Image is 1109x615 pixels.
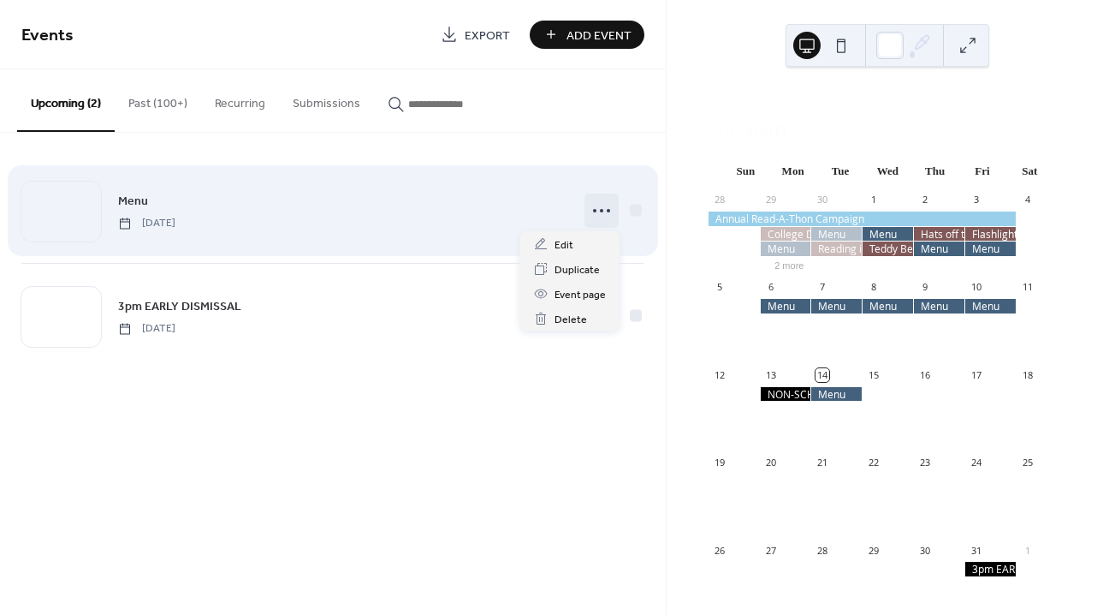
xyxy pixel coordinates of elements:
div: Reading in my Jammies! [810,242,862,256]
div: Sat [1006,154,1053,188]
button: 2 more [768,257,810,272]
a: 3pm EARLY DISMISSAL [118,296,241,316]
div: 14 [815,368,828,381]
div: 18 [1021,368,1034,381]
div: 2 [918,194,931,206]
div: Sun [722,154,769,188]
div: Menu [913,299,964,313]
div: 10 [970,281,982,294]
span: Duplicate [554,261,600,279]
span: Add Event [566,27,632,45]
div: 28 [815,544,828,557]
div: 30 [918,544,931,557]
div: Menu [760,242,811,256]
div: 11 [1021,281,1034,294]
div: Menu [810,387,862,402]
a: Menu [118,191,148,211]
div: 24 [970,457,982,469]
span: 3pm EARLY DISMISSAL [118,298,241,316]
span: Delete [554,311,587,329]
div: Tue [816,154,863,188]
div: 29 [867,544,880,557]
div: Menu [964,242,1016,256]
div: Hats off to Reading! [913,227,964,242]
div: 23 [918,457,931,469]
div: Menu [810,299,862,313]
div: 9 [918,281,931,294]
button: Recurring [201,69,279,130]
div: Menu [862,299,913,313]
div: Mon [769,154,816,188]
div: 8 [867,281,880,294]
div: 1 [1021,544,1034,557]
span: Event page [554,286,606,304]
div: NON-SCHOOL DAY [760,387,811,402]
div: 29 [765,194,778,206]
div: Fri [958,154,1005,188]
div: 7 [815,281,828,294]
button: Add Event [530,21,644,49]
div: 12 [714,368,726,381]
div: 6 [765,281,778,294]
div: 21 [815,457,828,469]
span: Menu [118,193,148,211]
div: 19 [714,457,726,469]
span: [DATE] [118,321,175,337]
div: [DATE] [709,92,1067,112]
div: Menu [760,299,811,313]
div: 20 [765,457,778,469]
div: 26 [714,544,726,557]
div: 30 [815,194,828,206]
div: 1 [867,194,880,206]
div: Teddy Bear Share! [862,242,913,256]
div: Annual Read-A-Thon Campaign [709,212,1016,226]
div: 5 [714,281,726,294]
span: Events [21,19,74,52]
span: [DATE] [118,216,175,231]
div: Wed [864,154,911,188]
span: Export [465,27,510,45]
button: Upcoming (2) [17,69,115,132]
a: Export [428,21,523,49]
div: 13 [765,368,778,381]
button: Past (100+) [115,69,201,130]
div: 31 [970,544,982,557]
div: 25 [1021,457,1034,469]
div: 3 [970,194,982,206]
div: 3pm EARLY DISMISSAL [964,562,1016,576]
div: 17 [970,368,982,381]
div: Menu [862,227,913,242]
div: 28 [714,194,726,206]
div: College Day! [760,227,811,242]
button: Submissions [279,69,374,130]
span: Edit [554,236,573,254]
div: 16 [918,368,931,381]
div: Menu [964,299,1016,313]
div: 22 [867,457,880,469]
div: 4 [1021,194,1034,206]
div: Flashlight Friday! [964,227,1016,242]
div: Menu [913,242,964,256]
div: 27 [765,544,778,557]
div: Thu [911,154,958,188]
div: Menu [810,227,862,242]
div: 15 [867,368,880,381]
